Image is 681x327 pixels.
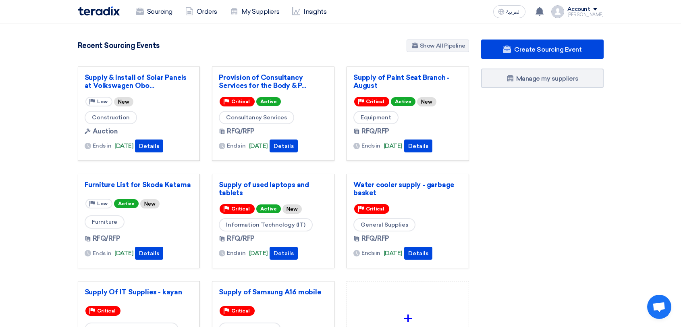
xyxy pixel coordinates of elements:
[219,218,313,231] span: Information Technology (IT)
[219,288,328,296] a: Supply of Samsung A16 mobile
[551,5,564,18] img: profile_test.png
[135,247,163,260] button: Details
[179,3,224,21] a: Orders
[353,111,399,124] span: Equipment
[93,249,112,258] span: Ends in
[224,3,286,21] a: My Suppliers
[93,234,120,244] span: RFQ/RFP
[391,97,415,106] span: Active
[129,3,179,21] a: Sourcing
[256,97,281,106] span: Active
[353,218,415,231] span: General Supplies
[249,142,268,151] span: [DATE]
[493,5,525,18] button: العربية
[361,249,380,257] span: Ends in
[231,206,250,212] span: Critical
[384,249,403,258] span: [DATE]
[256,204,281,213] span: Active
[140,199,160,208] div: New
[481,69,604,88] a: Manage my suppliers
[114,142,133,151] span: [DATE]
[270,247,298,260] button: Details
[93,127,118,136] span: Auction
[114,97,133,106] div: New
[514,46,581,53] span: Create Sourcing Event
[567,6,590,13] div: Account
[97,308,116,314] span: Critical
[506,9,521,15] span: العربية
[227,249,246,257] span: Ends in
[85,73,193,90] a: Supply & Install of Solar Panels at Volkswagen Obo...
[85,181,193,189] a: Furniture List for Skoda Katama
[270,140,298,152] button: Details
[78,6,120,16] img: Teradix logo
[567,12,604,17] div: [PERSON_NAME]
[361,142,380,150] span: Ends in
[85,111,137,124] span: Construction
[231,308,250,314] span: Critical
[85,288,193,296] a: Supply Of IT Supplies - kayan
[227,234,255,244] span: RFQ/RFP
[353,73,462,90] a: Supply of Paint Seat Branch - August
[282,204,302,214] div: New
[219,181,328,197] a: Supply of used laptops and tablets
[231,99,250,104] span: Critical
[286,3,333,21] a: Insights
[404,140,432,152] button: Details
[404,247,432,260] button: Details
[227,142,246,150] span: Ends in
[384,142,403,151] span: [DATE]
[97,99,108,104] span: Low
[366,206,384,212] span: Critical
[219,73,328,90] a: Provision of Consultancy Services for the Body & P...
[249,249,268,258] span: [DATE]
[97,201,108,206] span: Low
[114,199,139,208] span: Active
[78,41,160,50] h4: Recent Sourcing Events
[407,40,469,52] a: Show All Pipeline
[85,215,125,229] span: Furniture
[135,140,163,152] button: Details
[227,127,255,136] span: RFQ/RFP
[114,249,133,258] span: [DATE]
[417,97,436,106] div: New
[219,111,294,124] span: Consultancy Services
[361,127,389,136] span: RFQ/RFP
[93,142,112,150] span: Ends in
[361,234,389,244] span: RFQ/RFP
[366,99,384,104] span: Critical
[353,181,462,197] a: Water cooler supply - garbage basket
[647,295,671,319] a: Open chat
